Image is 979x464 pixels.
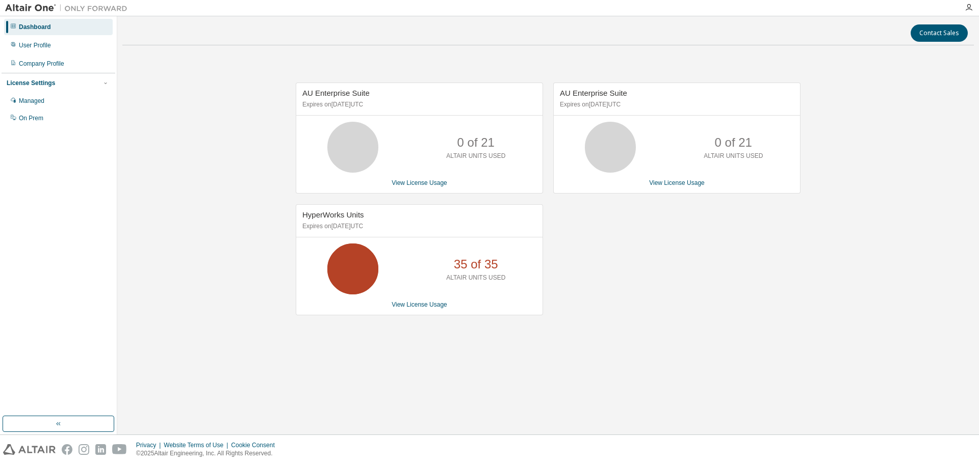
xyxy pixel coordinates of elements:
p: 0 of 21 [715,134,752,151]
p: Expires on [DATE] UTC [560,100,791,109]
p: Expires on [DATE] UTC [302,222,534,231]
p: 35 of 35 [454,256,498,273]
div: Cookie Consent [231,441,280,449]
div: Website Terms of Use [164,441,231,449]
a: View License Usage [392,179,447,186]
img: facebook.svg [62,444,72,455]
div: Managed [19,97,44,105]
div: Privacy [136,441,164,449]
p: ALTAIR UNITS USED [704,152,763,160]
span: HyperWorks Units [302,210,364,219]
img: linkedin.svg [95,444,106,455]
a: View License Usage [649,179,705,186]
span: AU Enterprise Suite [560,89,627,97]
img: altair_logo.svg [3,444,56,455]
p: ALTAIR UNITS USED [446,274,505,282]
div: User Profile [19,41,51,49]
p: © 2025 Altair Engineering, Inc. All Rights Reserved. [136,449,281,458]
div: License Settings [7,79,55,87]
a: View License Usage [392,301,447,308]
span: AU Enterprise Suite [302,89,370,97]
img: youtube.svg [112,444,127,455]
p: ALTAIR UNITS USED [446,152,505,160]
img: instagram.svg [79,444,89,455]
img: Altair One [5,3,133,13]
div: On Prem [19,114,43,122]
p: 0 of 21 [457,134,495,151]
div: Company Profile [19,60,64,68]
div: Dashboard [19,23,51,31]
p: Expires on [DATE] UTC [302,100,534,109]
button: Contact Sales [911,24,968,42]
